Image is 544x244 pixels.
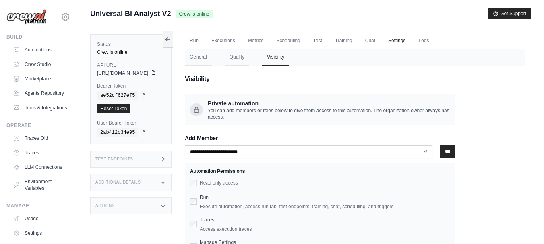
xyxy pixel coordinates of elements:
[10,43,70,56] a: Automations
[6,34,70,40] div: Build
[488,8,531,19] button: Get Support
[97,91,138,100] code: ae52df627ef5
[97,104,130,113] a: Reset Token
[360,33,380,49] a: Chat
[6,203,70,209] div: Manage
[10,132,70,145] a: Traces Old
[10,58,70,71] a: Crew Studio
[97,62,165,68] label: API URL
[225,49,249,66] button: Quality
[10,175,70,195] a: Environment Variables
[90,8,171,19] span: Universal Bi Analyst V2
[97,128,138,137] code: 2ab412c34e95
[190,168,450,174] h3: Automation Permissions
[97,120,165,126] label: User Bearer Token
[10,101,70,114] a: Tools & Integrations
[185,135,455,142] h3: Add Member
[414,33,434,49] a: Logs
[208,107,450,120] span: You can add members or roles below to give them access to this automation. The organization owner...
[271,33,305,49] a: Scheduling
[200,203,450,210] label: Execute automation, access run tab, test endpoints, training, chat, scheduling, and triggers
[185,74,455,84] h2: Visibility
[97,70,148,76] span: [URL][DOMAIN_NAME]
[97,41,165,47] label: Status
[97,49,165,55] div: Crew is online
[383,33,410,49] a: Settings
[185,49,212,66] button: General
[10,72,70,85] a: Marketplace
[262,49,289,66] button: Visibility
[207,33,240,49] a: Executions
[208,99,450,107] span: Private automation
[330,33,357,49] a: Training
[200,180,238,186] label: Read only access
[176,10,212,18] span: Crew is online
[10,161,70,174] a: LLM Connections
[243,33,269,49] a: Metrics
[504,205,544,244] iframe: Chat Widget
[10,227,70,240] a: Settings
[200,195,209,200] label: Run
[185,49,525,66] nav: Tabs
[10,212,70,225] a: Usage
[10,146,70,159] a: Traces
[95,180,141,185] h3: Additional Details
[6,122,70,129] div: Operate
[6,9,47,25] img: Logo
[97,83,165,89] label: Bearer Token
[308,33,327,49] a: Test
[200,217,214,223] label: Traces
[95,203,115,208] h3: Actions
[95,157,133,162] h3: Test Endpoints
[10,87,70,100] a: Agents Repository
[200,226,450,232] label: Access execution traces
[185,33,203,49] a: Run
